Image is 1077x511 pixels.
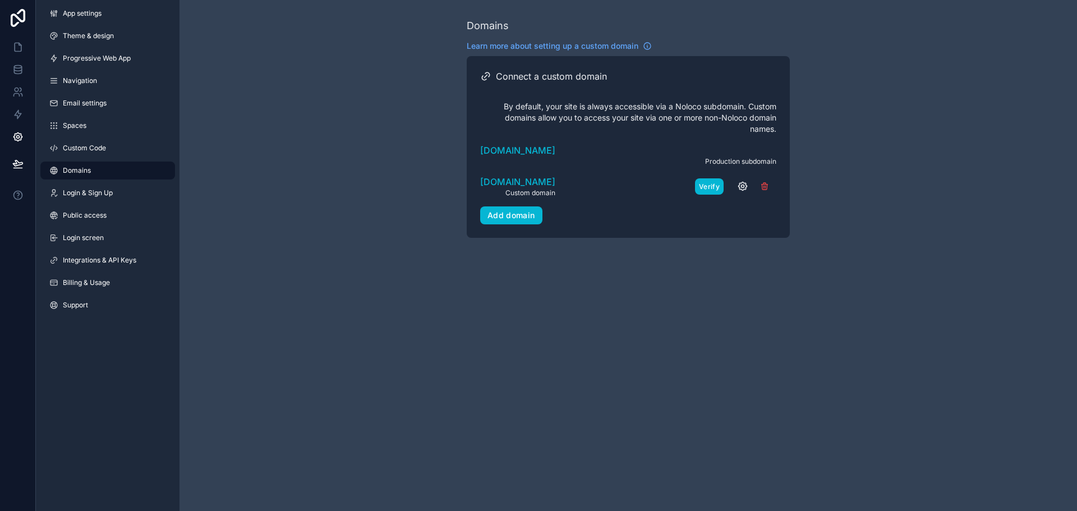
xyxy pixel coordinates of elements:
[695,178,724,195] button: Verify
[480,175,555,188] a: [DOMAIN_NAME]
[40,296,175,314] a: Support
[63,144,106,153] span: Custom Code
[40,251,175,269] a: Integrations & API Keys
[63,256,136,265] span: Integrations & API Keys
[63,211,107,220] span: Public access
[40,27,175,45] a: Theme & design
[40,49,175,67] a: Progressive Web App
[467,40,638,52] span: Learn more about setting up a custom domain
[480,157,776,166] span: Production subdomain
[63,301,88,310] span: Support
[63,54,131,63] span: Progressive Web App
[63,278,110,287] span: Billing & Usage
[40,72,175,90] a: Navigation
[480,144,776,157] a: [DOMAIN_NAME]
[480,101,776,135] p: By default, your site is always accessible via a Noloco subdomain. Custom domains allow you to ac...
[63,188,113,197] span: Login & Sign Up
[63,233,104,242] span: Login screen
[40,4,175,22] a: App settings
[480,206,542,224] button: Add domain
[40,274,175,292] a: Billing & Usage
[63,166,91,175] span: Domains
[496,70,607,83] h2: Connect a custom domain
[63,76,97,85] span: Navigation
[40,206,175,224] a: Public access
[467,40,652,52] a: Learn more about setting up a custom domain
[40,139,175,157] a: Custom Code
[63,121,86,130] span: Spaces
[40,162,175,179] a: Domains
[63,99,107,108] span: Email settings
[40,184,175,202] a: Login & Sign Up
[480,188,555,197] span: Custom domain
[63,31,114,40] span: Theme & design
[487,210,535,220] div: Add domain
[40,94,175,112] a: Email settings
[40,229,175,247] a: Login screen
[63,9,102,18] span: App settings
[40,117,175,135] a: Spaces
[467,18,509,34] div: Domains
